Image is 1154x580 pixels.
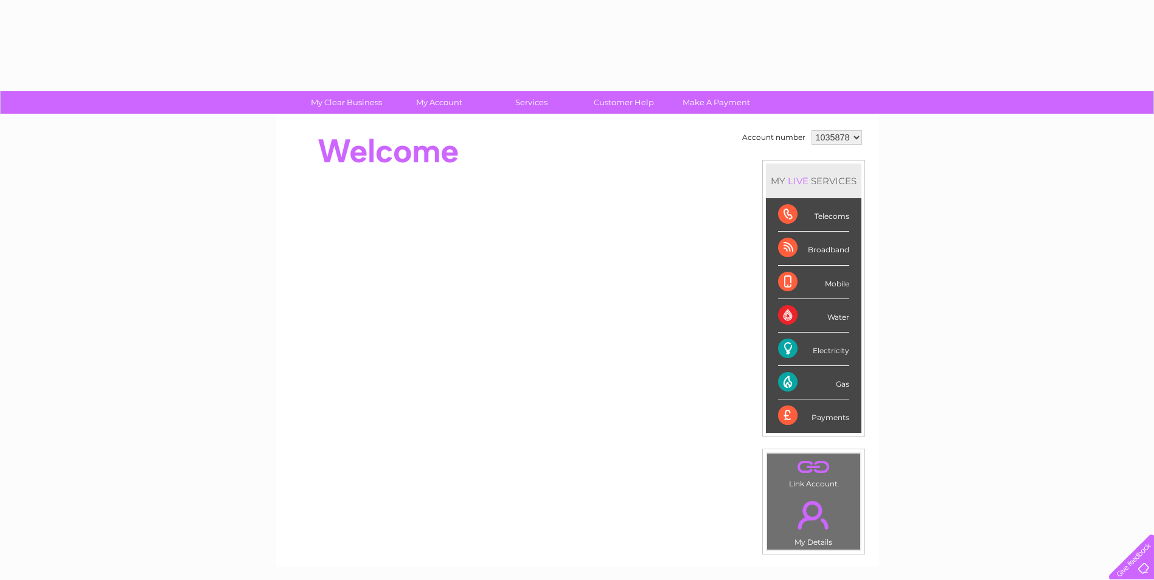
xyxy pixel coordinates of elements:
a: Services [481,91,582,114]
a: Customer Help [574,91,674,114]
div: Gas [778,366,849,399]
td: Link Account [766,453,861,491]
a: . [770,457,857,478]
td: Account number [739,127,808,148]
div: LIVE [785,175,811,187]
div: Water [778,299,849,333]
div: Telecoms [778,198,849,232]
td: My Details [766,491,861,550]
a: . [770,494,857,536]
a: My Clear Business [296,91,397,114]
a: My Account [389,91,489,114]
div: Broadband [778,232,849,265]
a: Make A Payment [666,91,766,114]
div: Payments [778,399,849,432]
div: MY SERVICES [766,164,861,198]
div: Mobile [778,266,849,299]
div: Electricity [778,333,849,366]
